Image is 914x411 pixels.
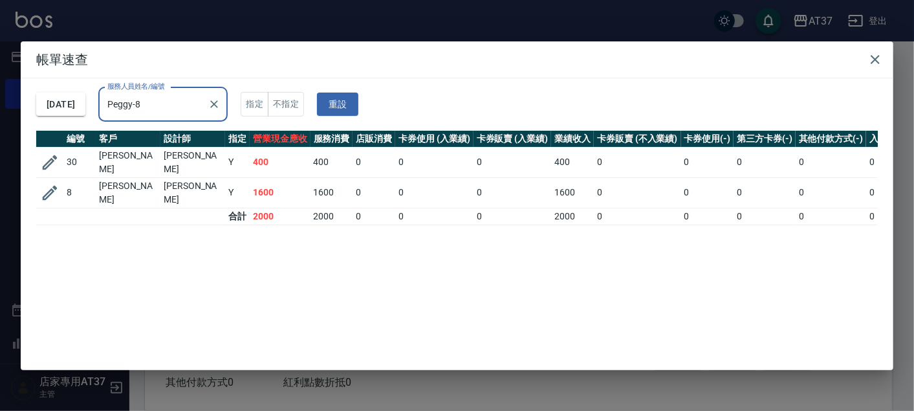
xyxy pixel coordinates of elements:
[160,147,225,177] td: [PERSON_NAME]
[681,147,734,177] td: 0
[551,147,594,177] td: 400
[395,147,473,177] td: 0
[551,131,594,148] th: 業績收入
[594,147,680,177] td: 0
[96,147,160,177] td: [PERSON_NAME]
[63,177,96,208] td: 8
[63,147,96,177] td: 30
[353,131,395,148] th: 店販消費
[473,208,552,225] td: 0
[353,208,395,225] td: 0
[734,131,796,148] th: 第三方卡券(-)
[225,177,250,208] td: Y
[205,95,223,113] button: Clear
[395,208,473,225] td: 0
[63,131,96,148] th: 編號
[36,93,85,117] button: [DATE]
[796,131,867,148] th: 其他付款方式(-)
[796,177,867,208] td: 0
[353,147,395,177] td: 0
[395,177,473,208] td: 0
[734,147,796,177] td: 0
[250,177,310,208] td: 1600
[734,208,796,225] td: 0
[107,82,164,91] label: 服務人員姓名/編號
[796,147,867,177] td: 0
[473,131,552,148] th: 卡券販賣 (入業績)
[225,147,250,177] td: Y
[594,208,680,225] td: 0
[21,41,893,78] h2: 帳單速查
[551,208,594,225] td: 2000
[681,131,734,148] th: 卡券使用(-)
[310,208,353,225] td: 2000
[681,208,734,225] td: 0
[473,147,552,177] td: 0
[310,131,353,148] th: 服務消費
[96,177,160,208] td: [PERSON_NAME]
[250,131,310,148] th: 營業現金應收
[594,177,680,208] td: 0
[353,177,395,208] td: 0
[268,92,304,117] button: 不指定
[310,147,353,177] td: 400
[250,147,310,177] td: 400
[160,177,225,208] td: [PERSON_NAME]
[796,208,867,225] td: 0
[395,131,473,148] th: 卡券使用 (入業績)
[96,131,160,148] th: 客戶
[310,177,353,208] td: 1600
[225,208,250,225] td: 合計
[473,177,552,208] td: 0
[241,92,268,117] button: 指定
[225,131,250,148] th: 指定
[250,208,310,225] td: 2000
[681,177,734,208] td: 0
[160,131,225,148] th: 設計師
[734,177,796,208] td: 0
[317,93,358,117] button: 重設
[594,131,680,148] th: 卡券販賣 (不入業績)
[551,177,594,208] td: 1600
